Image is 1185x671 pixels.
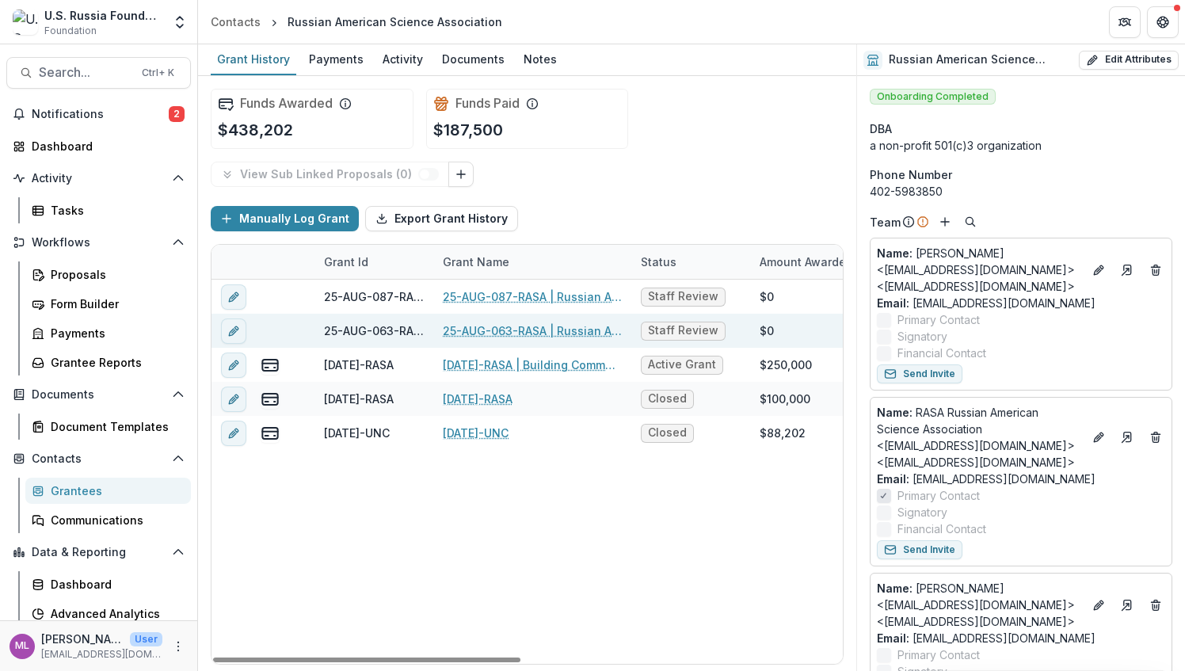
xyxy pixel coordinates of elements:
[261,356,280,375] button: view-payments
[211,162,449,187] button: View Sub Linked Proposals (0)
[889,53,1073,67] h2: Russian American Science Association
[750,254,863,270] div: Amount Awarded
[204,10,267,33] a: Contacts
[51,482,178,499] div: Grantees
[517,48,563,71] div: Notes
[961,212,980,231] button: Search
[443,391,512,407] a: [DATE]-RASA
[25,349,191,376] a: Grantee Reports
[314,245,433,279] div: Grant Id
[877,364,962,383] button: Send Invite
[897,311,980,328] span: Primary Contact
[870,183,1172,200] div: 402-5983850
[6,101,191,127] button: Notifications2
[877,580,1083,630] p: [PERSON_NAME] <[EMAIL_ADDRESS][DOMAIN_NAME]> <[EMAIL_ADDRESS][DOMAIN_NAME]>
[211,48,296,71] div: Grant History
[877,296,909,310] span: Email:
[211,13,261,30] div: Contacts
[760,356,812,373] div: $250,000
[324,288,424,305] div: 25-AUG-087-RASA
[760,322,774,339] div: $0
[240,168,418,181] p: View Sub Linked Proposals ( 0 )
[25,478,191,504] a: Grantees
[750,245,869,279] div: Amount Awarded
[221,284,246,310] button: edit
[1115,425,1140,450] a: Go to contact
[218,118,293,142] p: $438,202
[1089,596,1108,615] button: Edit
[1146,428,1165,447] button: Deletes
[436,44,511,75] a: Documents
[169,106,185,122] span: 2
[760,425,806,441] div: $88,202
[130,632,162,646] p: User
[32,236,166,250] span: Workflows
[221,353,246,378] button: edit
[648,392,687,406] span: Closed
[1147,6,1179,38] button: Get Help
[443,425,509,441] a: [DATE]-UNC
[433,118,503,142] p: $187,500
[376,44,429,75] a: Activity
[6,230,191,255] button: Open Workflows
[631,245,750,279] div: Status
[6,133,191,159] a: Dashboard
[870,137,1172,154] div: a non-profit 501(c)3 organization
[1146,261,1165,280] button: Deletes
[44,7,162,24] div: U.S. Russia Foundation
[6,166,191,191] button: Open Activity
[25,261,191,288] a: Proposals
[1089,428,1108,447] button: Edit
[1079,51,1179,70] button: Edit Attributes
[517,44,563,75] a: Notes
[32,388,166,402] span: Documents
[221,387,246,412] button: edit
[877,581,913,595] span: Name :
[51,418,178,435] div: Document Templates
[870,89,996,105] span: Onboarding Completed
[433,254,519,270] div: Grant Name
[51,295,178,312] div: Form Builder
[221,421,246,446] button: edit
[1146,596,1165,615] button: Deletes
[433,245,631,279] div: Grant Name
[240,96,333,111] h2: Funds Awarded
[32,452,166,466] span: Contacts
[15,641,29,651] div: Maria Lvova
[211,206,359,231] button: Manually Log Grant
[1109,6,1141,38] button: Partners
[897,487,980,504] span: Primary Contact
[324,391,394,407] div: [DATE]-RASA
[32,172,166,185] span: Activity
[25,571,191,597] a: Dashboard
[455,96,520,111] h2: Funds Paid
[25,414,191,440] a: Document Templates
[32,138,178,154] div: Dashboard
[877,245,1083,295] p: [PERSON_NAME] <[EMAIL_ADDRESS][DOMAIN_NAME]> <[EMAIL_ADDRESS][DOMAIN_NAME]>
[324,322,424,339] div: 25-AUG-063-RASA
[443,322,622,339] a: 25-AUG-063-RASA | Russian American Science Association - 2025 - Grant Proposal Application ([DATE])
[648,290,718,303] span: Staff Review
[6,539,191,565] button: Open Data & Reporting
[303,44,370,75] a: Payments
[261,390,280,409] button: view-payments
[877,246,913,260] span: Name :
[324,425,390,441] div: [DATE]-UNC
[288,13,502,30] div: Russian American Science Association
[870,166,952,183] span: Phone Number
[877,404,1083,471] a: Name: RASA Russian American Science Association <[EMAIL_ADDRESS][DOMAIN_NAME]> <[EMAIL_ADDRESS][D...
[51,354,178,371] div: Grantee Reports
[648,358,716,372] span: Active Grant
[1115,593,1140,618] a: Go to contact
[51,325,178,341] div: Payments
[51,576,178,593] div: Dashboard
[760,391,810,407] div: $100,000
[897,646,980,663] span: Primary Contact
[6,57,191,89] button: Search...
[448,162,474,187] button: Link Grants
[877,471,1095,487] a: Email: [EMAIL_ADDRESS][DOMAIN_NAME]
[376,48,429,71] div: Activity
